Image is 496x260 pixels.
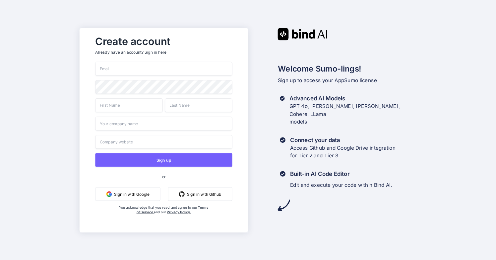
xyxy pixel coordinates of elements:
button: Sign up [95,153,232,167]
a: Privacy Policy. [167,210,191,214]
h2: Welcome Sumo-lings! [278,63,416,75]
p: Access Github and Google Drive integration for Tier 2 and Tier 3 [290,144,396,160]
p: Edit and execute your code within Bind AI. [290,181,392,189]
input: Last Name [165,98,232,112]
h2: Create account [95,37,232,46]
h3: Connect your data [290,136,396,144]
button: Sign in with Github [168,187,232,201]
img: google [106,191,112,197]
h3: Advanced AI Models [289,94,416,102]
a: Terms of Service [136,205,208,214]
input: Company website [95,135,232,149]
button: Sign in with Google [95,187,160,201]
div: You acknowledge that you read, and agree to our and our [118,205,210,228]
input: First Name [95,98,162,112]
div: Sign in here [145,49,166,55]
img: github [179,191,185,197]
input: Email [95,62,232,76]
input: Your company name [95,117,232,130]
p: GPT 4o, [PERSON_NAME], [PERSON_NAME], Cohere, LLama models [289,102,416,126]
span: or [139,169,188,183]
img: Bind AI logo [278,28,327,40]
p: Already have an account? [95,49,232,55]
h3: Built-in AI Code Editor [290,170,392,178]
img: arrow [278,199,290,211]
p: Sign up to access your AppSumo license [278,76,416,84]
